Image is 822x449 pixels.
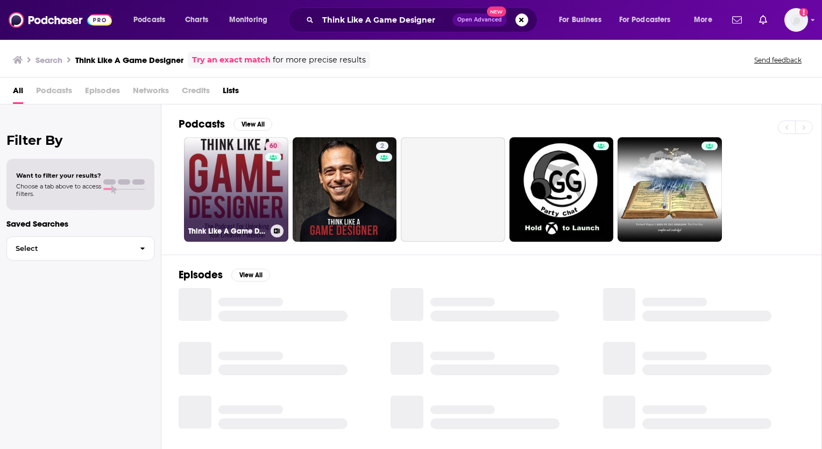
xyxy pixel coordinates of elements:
input: Search podcasts, credits, & more... [318,11,452,29]
h3: Search [36,55,62,65]
span: Open Advanced [457,17,502,23]
span: Episodes [85,82,120,104]
span: Monitoring [229,12,267,27]
h3: Think Like A Game Designer [75,55,183,65]
a: Show notifications dropdown [755,11,771,29]
div: Search podcasts, credits, & more... [299,8,548,32]
button: Show profile menu [784,8,808,32]
span: Networks [133,82,169,104]
button: open menu [126,11,179,29]
span: More [694,12,712,27]
img: Podchaser - Follow, Share and Rate Podcasts [9,10,112,30]
a: Try an exact match [192,54,271,66]
h3: Think Like A Game Designer [188,227,266,236]
span: New [487,6,506,17]
button: Open AdvancedNew [452,13,507,26]
span: For Business [559,12,601,27]
span: Credits [182,82,210,104]
span: Podcasts [36,82,72,104]
span: 60 [270,141,277,152]
h2: Episodes [179,268,223,282]
button: open menu [612,11,686,29]
button: open menu [686,11,726,29]
a: Lists [223,82,239,104]
span: 2 [380,141,384,152]
a: All [13,82,23,104]
a: PodcastsView All [179,117,272,131]
button: Send feedback [751,55,805,65]
button: open menu [222,11,281,29]
a: Charts [178,11,215,29]
a: Show notifications dropdown [728,11,746,29]
h2: Podcasts [179,117,225,131]
button: View All [231,269,270,282]
button: Select [6,236,154,261]
a: EpisodesView All [179,268,270,282]
button: open menu [551,11,615,29]
button: View All [233,118,272,131]
h2: Filter By [6,132,154,148]
a: 60Think Like A Game Designer [184,137,288,242]
span: For Podcasters [619,12,671,27]
span: Select [7,245,131,252]
img: User Profile [784,8,808,32]
span: Charts [185,12,208,27]
a: 60 [265,142,281,150]
span: Podcasts [133,12,165,27]
a: 2 [376,142,388,150]
span: Logged in as ShoutComms [784,8,808,32]
svg: Add a profile image [799,8,808,17]
span: Want to filter your results? [16,172,101,179]
a: 2 [293,137,397,242]
span: Choose a tab above to access filters. [16,183,101,198]
p: Saved Searches [6,219,154,229]
span: for more precise results [273,54,366,66]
